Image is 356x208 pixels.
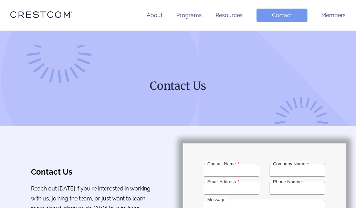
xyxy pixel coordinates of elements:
h3: Contact Us [31,167,152,176]
label: Phone Number [272,179,304,184]
label: Contact Name [206,161,240,166]
label: Company Name [272,161,310,166]
a: Contact [256,9,307,22]
a: Programs [176,12,202,19]
a: Members [321,12,346,19]
a: About [147,12,163,19]
a: Resources [216,12,243,19]
label: Message [206,197,227,202]
label: Email Address [206,179,240,184]
h1: Contact Us [46,79,310,93]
